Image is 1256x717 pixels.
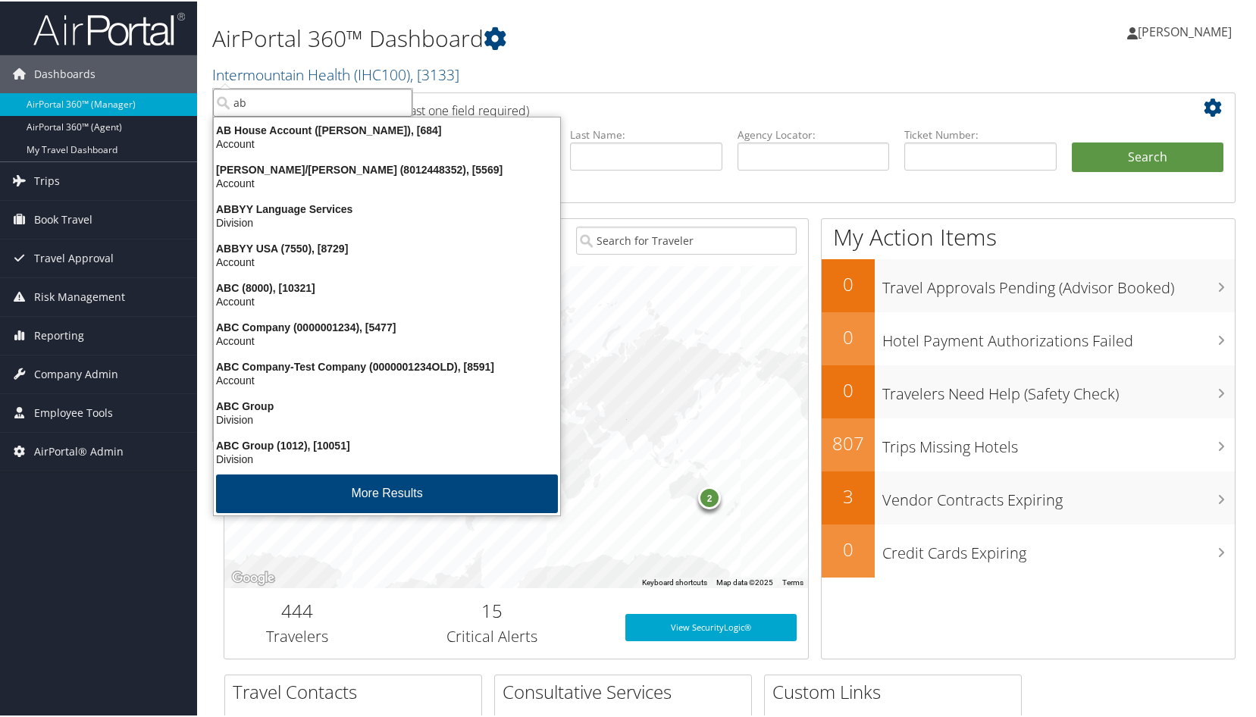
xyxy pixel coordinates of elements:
span: Map data ©2025 [716,577,773,585]
a: 0Travel Approvals Pending (Advisor Booked) [822,258,1236,311]
span: Company Admin [34,354,118,392]
div: ABC Company (0000001234), [5477] [205,319,569,333]
span: Trips [34,161,60,199]
h2: 3 [822,482,875,508]
h3: Critical Alerts [382,625,603,646]
a: 0Travelers Need Help (Safety Check) [822,364,1236,417]
label: Agency Locator: [738,126,890,141]
h3: Travelers [236,625,359,646]
h3: Trips Missing Hotels [882,427,1236,456]
div: ABC Group [205,398,569,412]
div: Division [205,214,569,228]
div: ABBYY Language Services [205,201,569,214]
h2: Consultative Services [503,678,751,703]
h2: 0 [822,323,875,349]
span: ( IHC100 ) [354,63,410,83]
h1: AirPortal 360™ Dashboard [212,21,902,53]
div: [PERSON_NAME]/[PERSON_NAME] (8012448352), [5569] [205,161,569,175]
span: Employee Tools [34,393,113,431]
h3: Travelers Need Help (Safety Check) [882,374,1236,403]
a: Intermountain Health [212,63,459,83]
h3: Travel Approvals Pending (Advisor Booked) [882,268,1236,297]
div: Account [205,254,569,268]
label: Ticket Number: [904,126,1057,141]
h1: My Action Items [822,220,1236,252]
h2: 444 [236,596,359,622]
button: Search [1072,141,1224,171]
a: 807Trips Missing Hotels [822,417,1236,470]
span: Risk Management [34,277,125,315]
div: ABC Group (1012), [10051] [205,437,569,451]
img: Google [228,567,278,587]
div: 2 [698,485,721,508]
h3: Hotel Payment Authorizations Failed [882,321,1236,350]
span: , [ 3133 ] [410,63,459,83]
button: Keyboard shortcuts [642,576,707,587]
img: airportal-logo.png [33,10,185,45]
div: Account [205,293,569,307]
input: Search for Traveler [576,225,797,253]
div: Division [205,412,569,425]
span: Book Travel [34,199,92,237]
span: [PERSON_NAME] [1138,22,1232,39]
a: View SecurityLogic® [625,612,797,640]
button: More Results [216,473,558,512]
div: Division [205,451,569,465]
h2: 0 [822,376,875,402]
div: AB House Account ([PERSON_NAME]), [684] [205,122,569,136]
div: ABC (8000), [10321] [205,280,569,293]
div: Account [205,175,569,189]
a: [PERSON_NAME] [1127,8,1247,53]
h2: 15 [382,596,603,622]
span: AirPortal® Admin [34,431,124,469]
span: Travel Approval [34,238,114,276]
input: Search Accounts [213,87,412,115]
a: Open this area in Google Maps (opens a new window) [228,567,278,587]
div: Account [205,372,569,386]
div: ABBYY USA (7550), [8729] [205,240,569,254]
h2: Travel Contacts [233,678,481,703]
h2: 807 [822,429,875,455]
span: (at least one field required) [384,101,529,117]
a: 0Credit Cards Expiring [822,523,1236,576]
h2: Airtinerary Lookup [236,94,1139,120]
h3: Credit Cards Expiring [882,534,1236,562]
a: 3Vendor Contracts Expiring [822,470,1236,523]
div: ABC Company-Test Company (0000001234OLD), [8591] [205,358,569,372]
h3: Vendor Contracts Expiring [882,481,1236,509]
h2: 0 [822,270,875,296]
label: Last Name: [570,126,722,141]
h2: 0 [822,535,875,561]
span: Dashboards [34,54,96,92]
a: Terms (opens in new tab) [782,577,803,585]
h2: Custom Links [772,678,1021,703]
div: Account [205,136,569,149]
span: Reporting [34,315,84,353]
a: 0Hotel Payment Authorizations Failed [822,311,1236,364]
div: Account [205,333,569,346]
